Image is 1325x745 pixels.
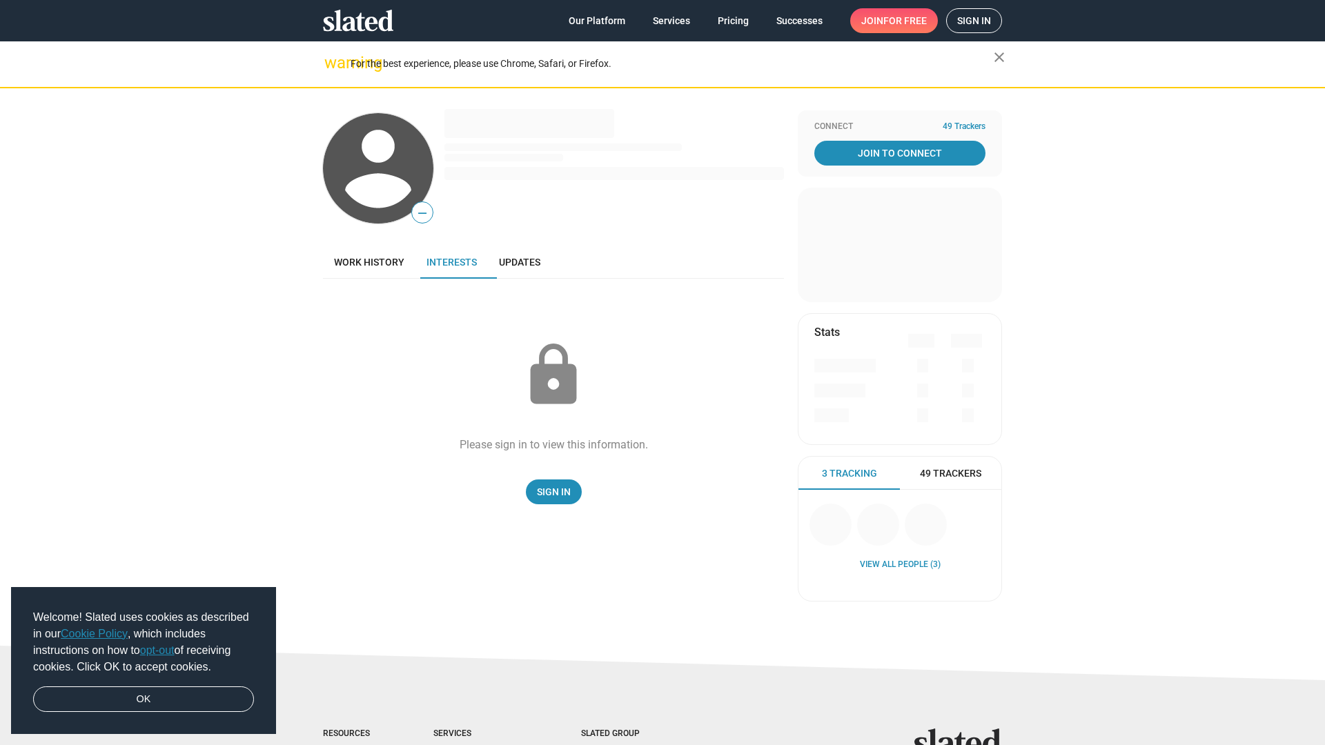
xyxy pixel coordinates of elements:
a: Our Platform [558,8,636,33]
span: Sign In [537,479,571,504]
span: Services [653,8,690,33]
span: Updates [499,257,540,268]
span: 3 Tracking [822,467,877,480]
div: cookieconsent [11,587,276,735]
mat-icon: lock [519,341,588,410]
span: 49 Trackers [943,121,985,132]
a: Successes [765,8,834,33]
a: Sign in [946,8,1002,33]
span: Successes [776,8,823,33]
span: Our Platform [569,8,625,33]
span: Join [861,8,927,33]
mat-icon: close [991,49,1008,66]
a: Joinfor free [850,8,938,33]
div: Connect [814,121,985,132]
span: for free [883,8,927,33]
div: Services [433,728,526,739]
span: Interests [426,257,477,268]
mat-icon: warning [324,54,341,71]
span: Pricing [718,8,749,33]
span: 49 Trackers [920,467,981,480]
a: View all People (3) [860,559,941,570]
span: Sign in [957,9,991,32]
div: Please sign in to view this information. [460,437,648,452]
a: Interests [415,246,488,279]
a: Updates [488,246,551,279]
a: Services [642,8,701,33]
div: For the best experience, please use Chrome, Safari, or Firefox. [351,54,994,73]
a: Pricing [707,8,760,33]
a: Cookie Policy [61,628,128,639]
span: Work history [334,257,404,268]
mat-card-title: Stats [814,325,840,339]
span: Welcome! Slated uses cookies as described in our , which includes instructions on how to of recei... [33,609,254,675]
div: Resources [323,728,378,739]
a: Join To Connect [814,141,985,166]
a: Sign In [526,479,582,504]
a: opt-out [140,644,175,656]
span: — [412,204,433,222]
a: Work history [323,246,415,279]
a: dismiss cookie message [33,686,254,713]
div: Slated Group [581,728,675,739]
span: Join To Connect [817,141,983,166]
